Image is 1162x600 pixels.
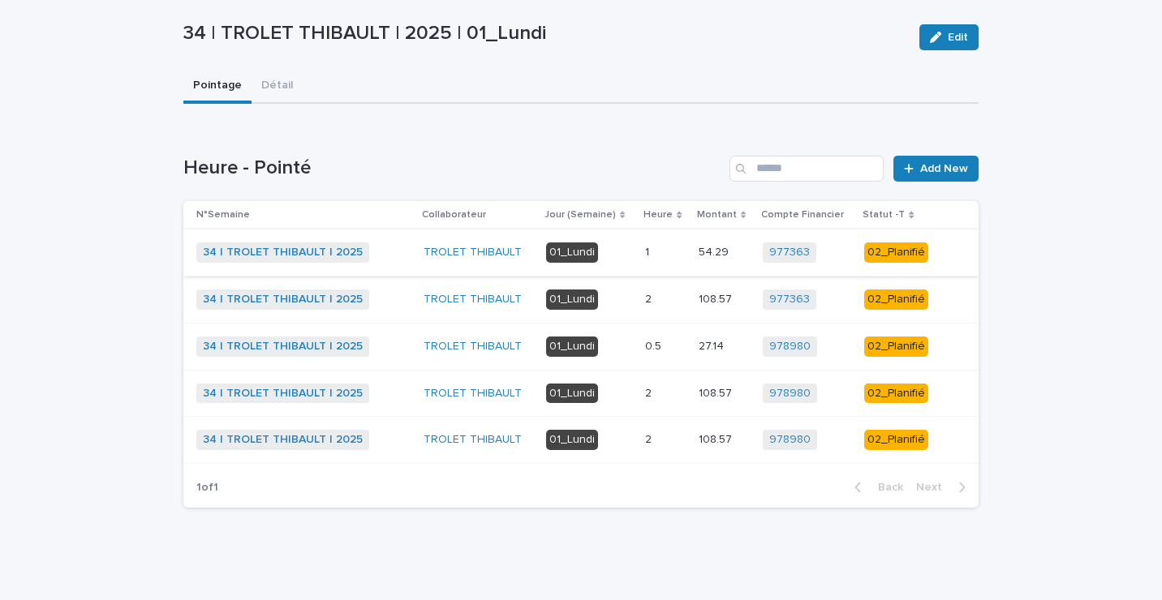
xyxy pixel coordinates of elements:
[645,242,652,259] p: 1
[919,24,979,50] button: Edit
[424,246,522,259] a: TROLET THIBAULT
[183,417,979,464] tr: 34 | TROLET THIBAULT | 2025 TROLET THIBAULT 01_Lundi22 108.57108.57 978980 02_Planifié
[203,246,363,259] a: 34 | TROLET THIBAULT | 2025
[864,289,928,310] div: 02_Planifié
[697,206,737,224] p: Montant
[203,293,363,306] a: 34 | TROLET THIBAULT | 2025
[920,163,968,174] span: Add New
[546,242,598,263] div: 01_Lundi
[699,336,727,354] p: 27.14
[864,430,928,450] div: 02_Planifié
[893,156,979,182] a: Add New
[699,430,735,447] p: 108.57
[183,70,252,104] button: Pointage
[864,384,928,404] div: 02_Planifié
[863,206,905,224] p: Statut -T
[183,370,979,417] tr: 34 | TROLET THIBAULT | 2025 TROLET THIBAULT 01_Lundi22 108.57108.57 978980 02_Planifié
[699,289,735,306] p: 108.57
[183,323,979,370] tr: 34 | TROLET THIBAULT | 2025 TROLET THIBAULT 01_Lundi0.50.5 27.1427.14 978980 02_Planifié
[769,433,811,447] a: 978980
[424,433,522,447] a: TROLET THIBAULT
[544,206,616,224] p: Jour (Semaine)
[546,384,598,404] div: 01_Lundi
[424,387,522,401] a: TROLET THIBAULT
[769,293,810,306] a: 977363
[769,246,810,259] a: 977363
[203,433,363,447] a: 34 | TROLET THIBAULT | 2025
[729,156,884,182] input: Search
[761,206,844,224] p: Compte Financier
[203,340,363,354] a: 34 | TROLET THIBAULT | 2025
[645,430,655,447] p: 2
[769,387,811,401] a: 978980
[841,480,910,495] button: Back
[422,206,486,224] p: Collaborateur
[183,156,723,180] h1: Heure - Pointé
[645,289,655,306] p: 2
[916,482,952,493] span: Next
[864,242,928,263] div: 02_Planifié
[699,384,735,401] p: 108.57
[183,229,979,276] tr: 34 | TROLET THIBAULT | 2025 TROLET THIBAULT 01_Lundi11 54.2954.29 977363 02_Planifié
[183,276,979,323] tr: 34 | TROLET THIBAULT | 2025 TROLET THIBAULT 01_Lundi22 108.57108.57 977363 02_Planifié
[868,482,903,493] span: Back
[424,293,522,306] a: TROLET THIBAULT
[864,336,928,357] div: 02_Planifié
[203,387,363,401] a: 34 | TROLET THIBAULT | 2025
[699,242,732,259] p: 54.29
[546,336,598,357] div: 01_Lundi
[910,480,979,495] button: Next
[196,206,250,224] p: N°Semaine
[645,336,665,354] p: 0.5
[645,384,655,401] p: 2
[424,340,522,354] a: TROLET THIBAULT
[948,32,968,43] span: Edit
[769,340,811,354] a: 978980
[183,22,906,45] p: 34 | TROLET THIBAULT | 2025 | 01_Lundi
[252,70,303,104] button: Détail
[546,430,598,450] div: 01_Lundi
[183,468,231,508] p: 1 of 1
[546,289,598,310] div: 01_Lundi
[643,206,673,224] p: Heure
